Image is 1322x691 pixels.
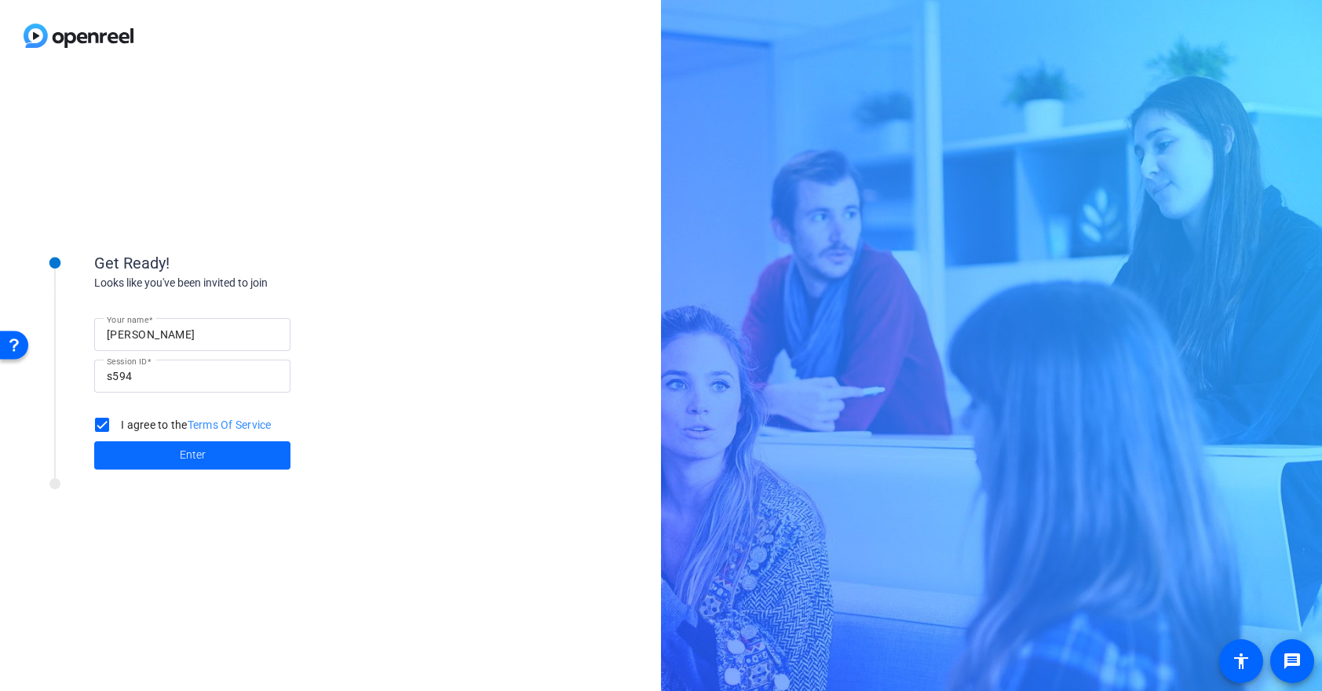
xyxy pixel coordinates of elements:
[188,419,272,431] a: Terms Of Service
[94,275,408,291] div: Looks like you've been invited to join
[94,441,290,470] button: Enter
[107,356,147,366] mat-label: Session ID
[180,447,206,463] span: Enter
[118,417,272,433] label: I agree to the
[1283,652,1302,671] mat-icon: message
[94,251,408,275] div: Get Ready!
[107,315,148,324] mat-label: Your name
[1232,652,1251,671] mat-icon: accessibility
